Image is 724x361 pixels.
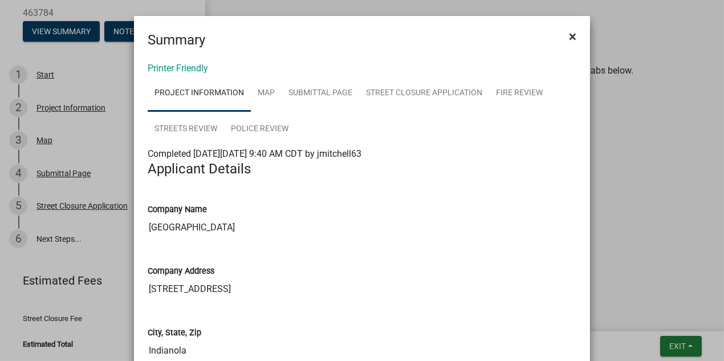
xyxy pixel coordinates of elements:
[148,148,361,159] span: Completed [DATE][DATE] 9:40 AM CDT by jmitchell63
[359,75,489,112] a: Street Closure Application
[569,29,576,44] span: ×
[148,267,214,275] label: Company Address
[560,21,585,52] button: Close
[148,75,251,112] a: Project Information
[148,329,201,337] label: City, State, Zip
[148,161,576,177] h4: Applicant Details
[489,75,550,112] a: Fire Review
[251,75,282,112] a: Map
[224,111,295,148] a: Police Review
[282,75,359,112] a: Submittal Page
[148,206,207,214] label: Company Name
[148,111,224,148] a: Streets Review
[148,63,208,74] a: Printer Friendly
[148,30,205,50] h4: Summary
